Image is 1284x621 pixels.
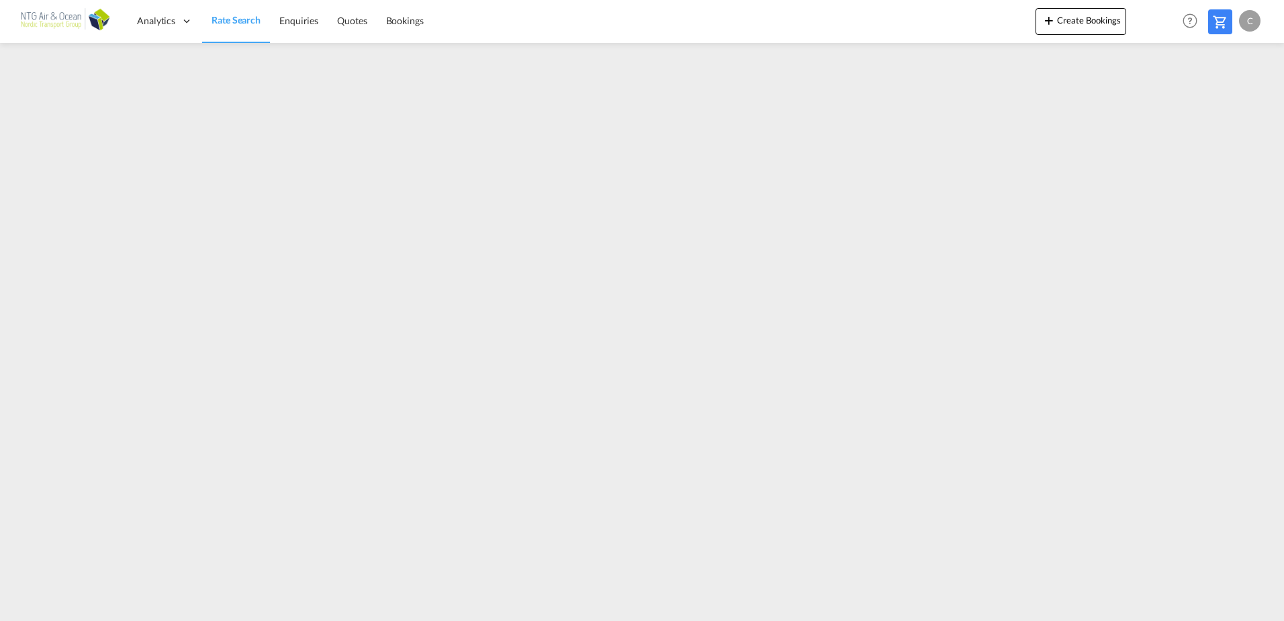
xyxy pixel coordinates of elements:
span: Rate Search [212,14,261,26]
span: Analytics [137,14,175,28]
md-icon: icon-plus 400-fg [1041,12,1057,28]
span: Bookings [386,15,424,26]
div: Help [1179,9,1208,34]
span: Help [1179,9,1201,32]
button: icon-plus 400-fgCreate Bookings [1036,8,1126,35]
div: C [1239,10,1260,32]
span: Quotes [337,15,367,26]
img: af31b1c0b01f11ecbc353f8e72265e29.png [20,6,111,36]
span: Enquiries [279,15,318,26]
